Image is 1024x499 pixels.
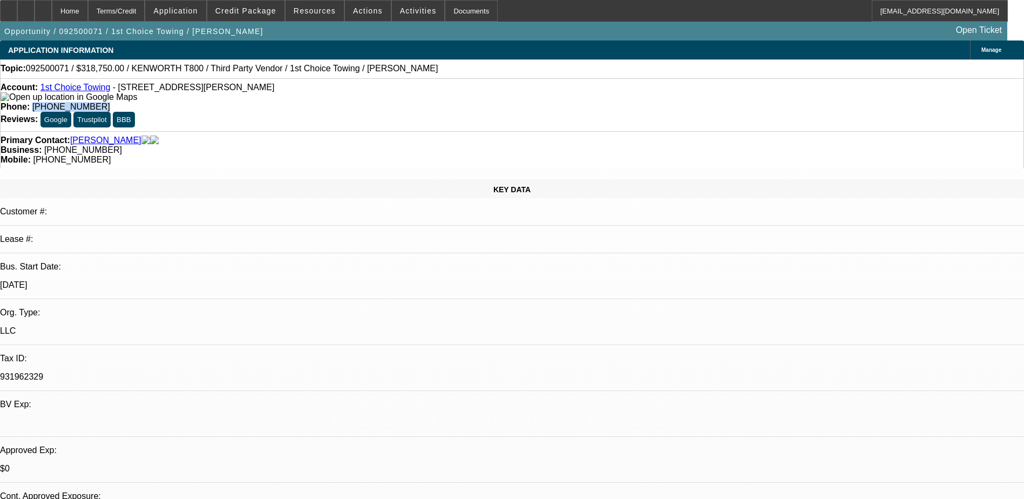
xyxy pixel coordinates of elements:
[145,1,206,21] button: Application
[150,136,159,145] img: linkedin-icon.png
[40,83,111,92] a: 1st Choice Towing
[345,1,391,21] button: Actions
[70,136,141,145] a: [PERSON_NAME]
[113,83,275,92] span: - [STREET_ADDRESS][PERSON_NAME]
[113,112,135,127] button: BBB
[44,145,122,154] span: [PHONE_NUMBER]
[26,64,438,73] span: 092500071 / $318,750.00 / KENWORTH T800 / Third Party Vendor / 1st Choice Towing / [PERSON_NAME]
[981,47,1001,53] span: Manage
[141,136,150,145] img: facebook-icon.png
[353,6,383,15] span: Actions
[153,6,198,15] span: Application
[1,92,137,102] img: Open up location in Google Maps
[1,64,26,73] strong: Topic:
[1,136,70,145] strong: Primary Contact:
[1,114,38,124] strong: Reviews:
[207,1,284,21] button: Credit Package
[493,185,531,194] span: KEY DATA
[215,6,276,15] span: Credit Package
[32,102,110,111] span: [PHONE_NUMBER]
[286,1,344,21] button: Resources
[4,27,263,36] span: Opportunity / 092500071 / 1st Choice Towing / [PERSON_NAME]
[8,46,113,55] span: APPLICATION INFORMATION
[1,102,30,111] strong: Phone:
[294,6,336,15] span: Resources
[952,21,1006,39] a: Open Ticket
[1,155,31,164] strong: Mobile:
[400,6,437,15] span: Activities
[40,112,71,127] button: Google
[392,1,445,21] button: Activities
[33,155,111,164] span: [PHONE_NUMBER]
[73,112,110,127] button: Trustpilot
[1,83,38,92] strong: Account:
[1,92,137,102] a: View Google Maps
[1,145,42,154] strong: Business:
